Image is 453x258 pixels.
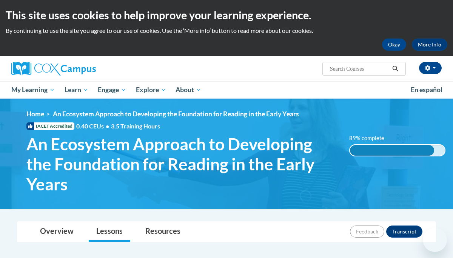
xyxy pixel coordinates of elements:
iframe: Button to launch messaging window [423,228,447,252]
span: • [106,122,109,130]
div: 89% complete [350,145,434,156]
h2: This site uses cookies to help improve your learning experience. [6,8,447,23]
a: Explore [131,81,171,99]
span: En español [411,86,442,94]
span: Explore [136,85,166,94]
button: Search [390,64,401,73]
button: Transcript [386,226,422,238]
span: IACET Accredited [26,122,74,130]
img: Cox Campus [11,62,96,76]
p: By continuing to use the site you agree to our use of cookies. Use the ‘More info’ button to read... [6,26,447,35]
button: Account Settings [419,62,442,74]
a: En español [406,82,447,98]
a: Engage [93,81,131,99]
a: Learn [60,81,93,99]
a: My Learning [6,81,60,99]
button: Okay [382,39,406,51]
button: Feedback [350,226,384,238]
a: Resources [138,222,188,242]
span: My Learning [11,85,55,94]
a: About [171,81,206,99]
span: An Ecosystem Approach to Developing the Foundation for Reading in the Early Years [26,134,338,194]
a: Lessons [89,222,130,242]
span: An Ecosystem Approach to Developing the Foundation for Reading in the Early Years [53,110,299,118]
label: 89% complete [349,134,393,142]
span: 3.5 Training Hours [111,122,160,130]
a: More Info [412,39,447,51]
span: About [176,85,201,94]
span: 0.40 CEUs [76,122,111,130]
a: Home [26,110,44,118]
span: Learn [65,85,88,94]
div: Main menu [6,81,447,99]
a: Overview [32,222,81,242]
span: Engage [98,85,126,94]
input: Search Courses [329,64,390,73]
a: Cox Campus [11,62,147,76]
